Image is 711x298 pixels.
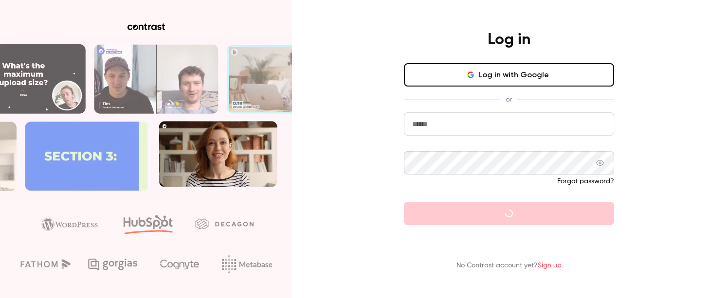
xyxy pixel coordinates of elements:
a: Forgot password? [557,178,614,185]
p: No Contrast account yet? [456,261,562,271]
span: or [501,94,517,105]
img: decagon [195,218,254,229]
h4: Log in [488,30,530,50]
button: Log in with Google [404,63,614,87]
a: Sign up [538,262,562,269]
